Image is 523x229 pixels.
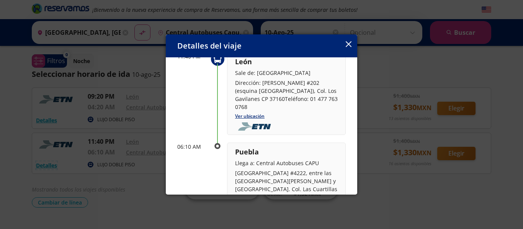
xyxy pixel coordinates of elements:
[235,69,338,77] p: Sale de: [GEOGRAPHIC_DATA]
[177,40,242,52] p: Detalles del viaje
[235,113,265,119] a: Ver ubicación
[235,147,338,157] p: Puebla
[235,159,338,167] p: Llega a: Central Autobuses CAPU
[235,169,338,209] p: [GEOGRAPHIC_DATA] #4222, entre las [GEOGRAPHIC_DATA][PERSON_NAME] y [GEOGRAPHIC_DATA]. Col. Las C...
[235,122,276,131] img: foobar2.png
[235,57,338,67] p: León
[177,143,208,151] p: 06:10 AM
[235,79,338,111] p: Dirección: [PERSON_NAME] #202 (esquina [GEOGRAPHIC_DATA]), Col. Los Gavilanes CP 37160Teléfono: 0...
